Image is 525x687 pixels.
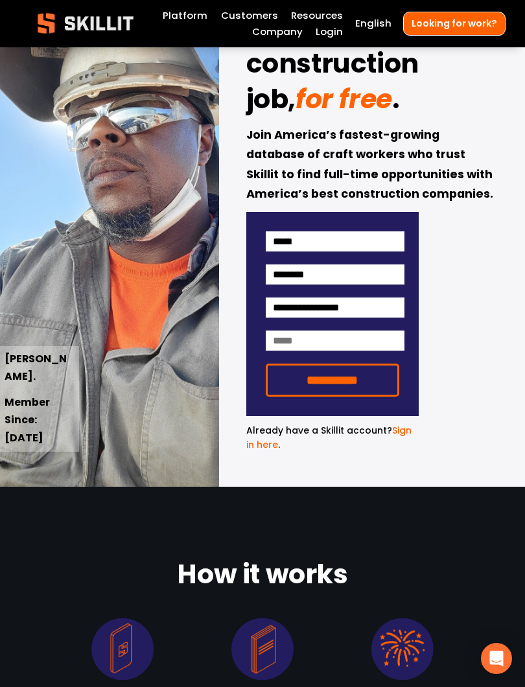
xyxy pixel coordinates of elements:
strong: How it works [177,553,347,600]
em: your dream [304,9,464,46]
p: . [246,423,419,452]
a: Customers [221,7,278,23]
span: Resources [291,8,343,23]
strong: Find [246,7,304,53]
strong: [PERSON_NAME]. [5,351,67,386]
span: English [355,16,391,30]
strong: Join America’s fastest-growing database of craft workers who trust Skillit to find full-time oppo... [246,126,495,205]
a: folder dropdown [291,7,343,23]
a: Sign in here [246,424,412,451]
div: Open Intercom Messenger [481,643,512,674]
span: Already have a Skillit account? [246,424,392,437]
a: Platform [163,7,207,23]
strong: . [392,78,400,124]
img: Skillit [27,4,145,43]
a: Company [252,23,303,40]
div: language picker [355,16,391,32]
strong: construction job, [246,43,425,124]
em: for free [296,80,392,117]
strong: Member Since: [DATE] [5,394,52,448]
a: Login [316,23,343,40]
a: Looking for work? [403,12,506,36]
